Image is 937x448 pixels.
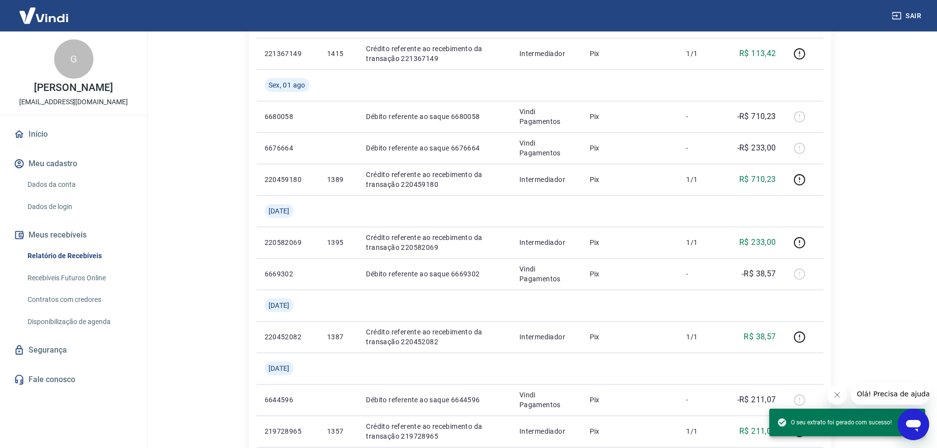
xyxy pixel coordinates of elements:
span: O seu extrato foi gerado com sucesso! [777,418,892,427]
p: 1395 [327,238,350,247]
a: Recebíveis Futuros Online [24,268,135,288]
p: [PERSON_NAME] [34,83,113,93]
p: Crédito referente ao recebimento da transação 219728965 [366,421,503,441]
p: Vindi Pagamentos [519,138,574,158]
p: Débito referente ao saque 6680058 [366,112,503,121]
p: Pix [590,332,671,342]
p: Pix [590,426,671,436]
p: Intermediador [519,238,574,247]
p: 1389 [327,175,350,184]
p: R$ 38,57 [744,331,776,343]
iframe: Botão para abrir a janela de mensagens [898,409,929,440]
p: Vindi Pagamentos [519,107,574,126]
span: Sex, 01 ago [269,80,305,90]
p: 1/1 [686,238,715,247]
button: Sair [890,7,925,25]
p: 220582069 [265,238,311,247]
p: - [686,112,715,121]
p: Crédito referente ao recebimento da transação 220582069 [366,233,503,252]
div: G [54,39,93,79]
p: - [686,143,715,153]
p: 219728965 [265,426,311,436]
p: Crédito referente ao recebimento da transação 220459180 [366,170,503,189]
p: - [686,269,715,279]
a: Segurança [12,339,135,361]
p: Vindi Pagamentos [519,390,574,410]
p: 6680058 [265,112,311,121]
span: [DATE] [269,363,290,373]
p: Intermediador [519,426,574,436]
a: Contratos com credores [24,290,135,310]
a: Fale conosco [12,369,135,390]
p: 220459180 [265,175,311,184]
p: -R$ 233,00 [737,142,776,154]
p: Intermediador [519,175,574,184]
p: Débito referente ao saque 6669302 [366,269,503,279]
p: Pix [590,269,671,279]
p: -R$ 211,07 [737,394,776,406]
iframe: Fechar mensagem [827,385,847,405]
p: 6644596 [265,395,311,405]
span: Olá! Precisa de ajuda? [6,7,83,15]
p: R$ 211,07 [739,425,776,437]
p: 220452082 [265,332,311,342]
p: R$ 710,23 [739,174,776,185]
p: -R$ 710,23 [737,111,776,122]
p: 6669302 [265,269,311,279]
a: Disponibilização de agenda [24,312,135,332]
p: 1/1 [686,49,715,59]
button: Meu cadastro [12,153,135,175]
p: Crédito referente ao recebimento da transação 221367149 [366,44,503,63]
p: Débito referente ao saque 6644596 [366,395,503,405]
p: 1/1 [686,426,715,436]
p: Pix [590,143,671,153]
p: Pix [590,395,671,405]
p: Intermediador [519,49,574,59]
p: 6676664 [265,143,311,153]
a: Dados da conta [24,175,135,195]
iframe: Mensagem da empresa [851,383,929,405]
p: 1387 [327,332,350,342]
p: [EMAIL_ADDRESS][DOMAIN_NAME] [19,97,128,107]
p: R$ 113,42 [739,48,776,60]
p: Vindi Pagamentos [519,264,574,284]
p: Pix [590,112,671,121]
p: 1/1 [686,332,715,342]
a: Relatório de Recebíveis [24,246,135,266]
p: 1415 [327,49,350,59]
a: Início [12,123,135,145]
p: R$ 233,00 [739,237,776,248]
p: Crédito referente ao recebimento da transação 220452082 [366,327,503,347]
button: Meus recebíveis [12,224,135,246]
p: Débito referente ao saque 6676664 [366,143,503,153]
span: [DATE] [269,206,290,216]
p: - [686,395,715,405]
a: Dados de login [24,197,135,217]
p: Pix [590,175,671,184]
span: [DATE] [269,300,290,310]
p: 1357 [327,426,350,436]
p: Pix [590,49,671,59]
p: Pix [590,238,671,247]
p: 1/1 [686,175,715,184]
p: 221367149 [265,49,311,59]
img: Vindi [12,0,76,30]
p: Intermediador [519,332,574,342]
p: -R$ 38,57 [742,268,776,280]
